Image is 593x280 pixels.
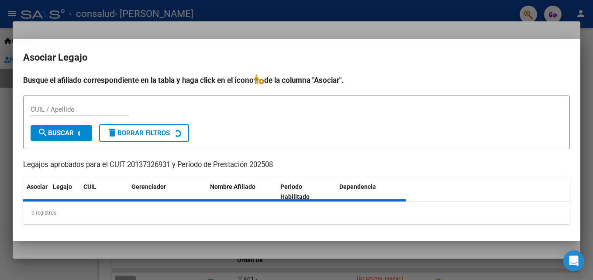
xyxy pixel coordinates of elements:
[339,183,376,190] span: Dependencia
[336,178,406,206] datatable-header-cell: Dependencia
[23,202,570,224] div: 0 registros
[99,124,189,142] button: Borrar Filtros
[107,127,117,138] mat-icon: delete
[23,160,570,171] p: Legajos aprobados para el CUIT 20137326931 y Período de Prestación 202508
[23,49,570,66] h2: Asociar Legajo
[23,178,49,206] datatable-header-cell: Asociar
[31,125,92,141] button: Buscar
[210,183,255,190] span: Nombre Afiliado
[27,183,48,190] span: Asociar
[128,178,207,206] datatable-header-cell: Gerenciador
[277,178,336,206] datatable-header-cell: Periodo Habilitado
[131,183,166,190] span: Gerenciador
[207,178,277,206] datatable-header-cell: Nombre Afiliado
[38,129,74,137] span: Buscar
[83,183,97,190] span: CUIL
[53,183,72,190] span: Legajo
[49,178,80,206] datatable-header-cell: Legajo
[563,250,584,271] div: Open Intercom Messenger
[280,183,310,200] span: Periodo Habilitado
[80,178,128,206] datatable-header-cell: CUIL
[107,129,170,137] span: Borrar Filtros
[38,127,48,138] mat-icon: search
[23,75,570,86] h4: Busque el afiliado correspondiente en la tabla y haga click en el ícono de la columna "Asociar".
